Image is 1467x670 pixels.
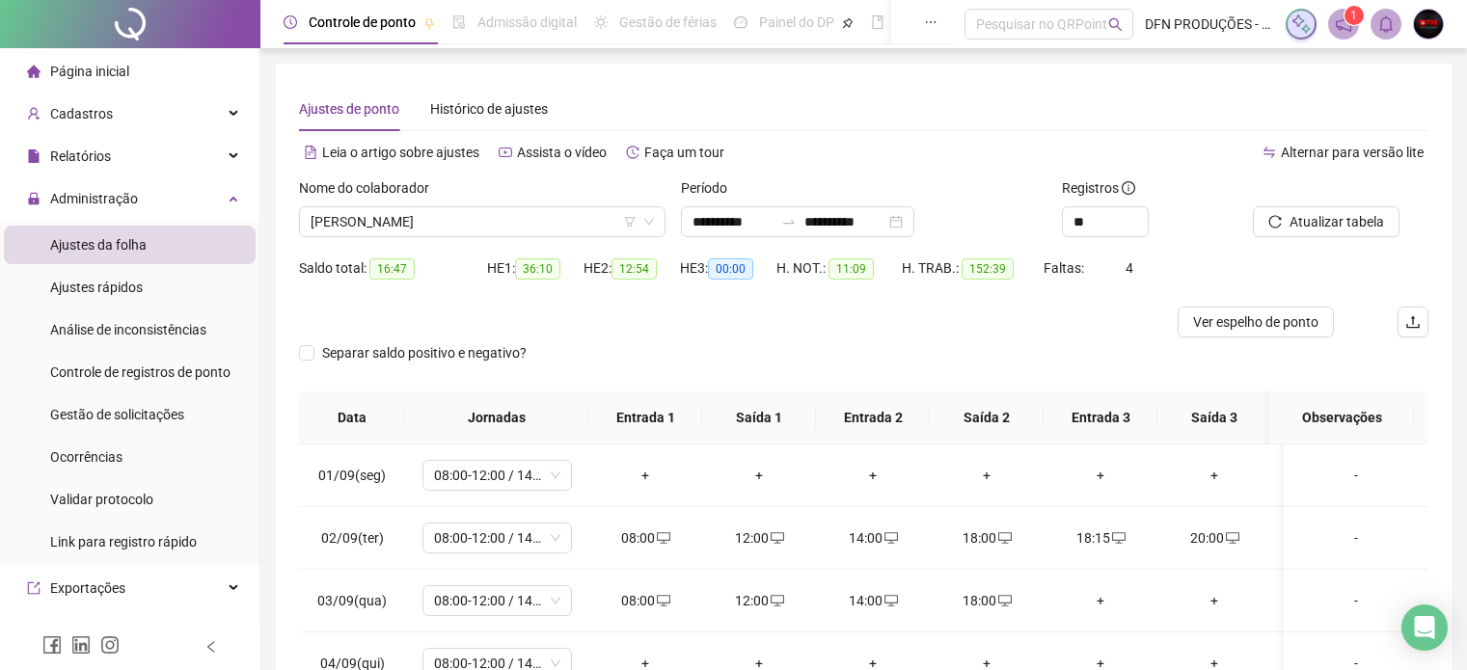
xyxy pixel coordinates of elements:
[718,527,801,549] div: 12:00
[759,14,834,30] span: Painel do DP
[1062,177,1135,199] span: Registros
[434,586,560,615] span: 08:00-12:00 / 14:00-18:00
[50,623,122,638] span: Integrações
[1110,531,1126,545] span: desktop
[299,101,399,117] span: Ajustes de ponto
[322,145,479,160] span: Leia o artigo sobre ajustes
[816,391,930,444] th: Entrada 2
[434,461,560,490] span: 08:00-12:00 / 14:00-18:00
[50,191,138,206] span: Administração
[1059,527,1142,549] div: 18:15
[831,527,914,549] div: 14:00
[604,590,687,611] div: 08:00
[515,258,560,280] span: 36:10
[588,391,702,444] th: Entrada 1
[1044,260,1087,276] span: Faltas:
[50,449,122,465] span: Ocorrências
[718,465,801,486] div: +
[430,101,548,117] span: Histórico de ajustes
[883,531,898,545] span: desktop
[655,531,670,545] span: desktop
[50,237,147,253] span: Ajustes da folha
[945,527,1028,549] div: 18:00
[321,530,384,546] span: 02/09(ter)
[1173,527,1256,549] div: 20:00
[1405,314,1421,330] span: upload
[42,635,62,655] span: facebook
[1059,590,1142,611] div: +
[50,148,111,164] span: Relatórios
[930,391,1044,444] th: Saída 2
[611,258,657,280] span: 12:54
[1414,10,1443,39] img: 61969
[434,523,560,552] span: 08:00-12:00 / 14:00-18:00
[517,145,607,160] span: Assista o vídeo
[299,177,442,199] label: Nome do colaborador
[781,214,797,229] span: to
[1224,531,1239,545] span: desktop
[769,594,784,607] span: desktop
[100,635,120,655] span: instagram
[317,593,387,608] span: 03/09(qua)
[299,257,487,280] div: Saldo total:
[781,214,797,229] span: swap-right
[644,145,724,160] span: Faça um tour
[945,465,1028,486] div: +
[883,594,898,607] span: desktop
[619,14,717,30] span: Gestão de férias
[734,15,747,29] span: dashboard
[1285,407,1399,428] span: Observações
[584,257,680,280] div: HE 2:
[831,465,914,486] div: +
[624,216,636,228] span: filter
[604,465,687,486] div: +
[924,15,937,29] span: ellipsis
[405,391,588,444] th: Jornadas
[27,192,41,205] span: lock
[708,258,753,280] span: 00:00
[318,468,386,483] span: 01/09(seg)
[1263,146,1276,159] span: swap
[50,407,184,422] span: Gestão de solicitações
[314,342,534,363] span: Separar saldo positivo e negativo?
[702,391,816,444] th: Saída 1
[27,107,41,121] span: user-add
[487,257,584,280] div: HE 1:
[1401,604,1448,651] div: Open Intercom Messenger
[50,492,153,507] span: Validar protocolo
[50,534,197,549] span: Link para registro rápido
[369,258,415,280] span: 16:47
[50,580,125,596] span: Exportações
[1268,215,1282,228] span: reload
[311,207,654,236] span: JOSÉ EPAMINONDAS SENA DA SILVA
[304,146,317,159] span: file-text
[1350,9,1357,22] span: 1
[50,280,143,295] span: Ajustes rápidos
[1299,590,1413,611] div: -
[871,15,884,29] span: book
[309,14,416,30] span: Controle de ponto
[643,216,655,228] span: down
[1044,391,1157,444] th: Entrada 3
[1059,465,1142,486] div: +
[423,17,435,29] span: pushpin
[1377,15,1395,33] span: bell
[50,322,206,337] span: Análise de inconsistências
[50,64,129,79] span: Página inicial
[655,594,670,607] span: desktop
[50,364,231,380] span: Controle de registros de ponto
[50,106,113,121] span: Cadastros
[1290,13,1312,35] img: sparkle-icon.fc2bf0ac1784a2077858766a79e2daf3.svg
[842,17,854,29] span: pushpin
[27,65,41,78] span: home
[680,257,776,280] div: HE 3:
[769,531,784,545] span: desktop
[1290,211,1384,232] span: Atualizar tabela
[499,146,512,159] span: youtube
[477,14,577,30] span: Admissão digital
[1281,145,1424,160] span: Alternar para versão lite
[27,581,41,595] span: export
[831,590,914,611] div: 14:00
[1335,15,1352,33] span: notification
[1269,391,1414,444] th: Observações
